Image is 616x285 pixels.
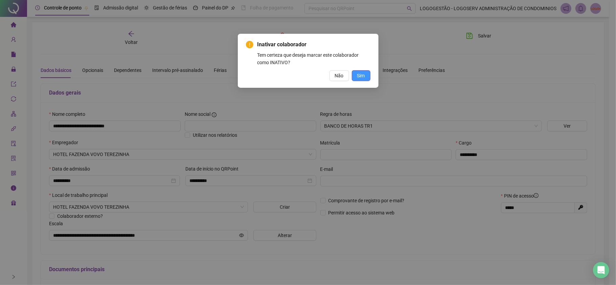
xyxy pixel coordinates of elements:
div: Open Intercom Messenger [593,262,609,278]
button: Não [329,70,349,81]
span: Inativar colaborador [257,41,370,49]
span: exclamation-circle [246,41,253,48]
div: Tem certeza que deseja marcar este colaborador como INATIVO? [257,51,370,66]
span: Sim [357,72,365,79]
button: Sim [352,70,370,81]
span: Não [335,72,344,79]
